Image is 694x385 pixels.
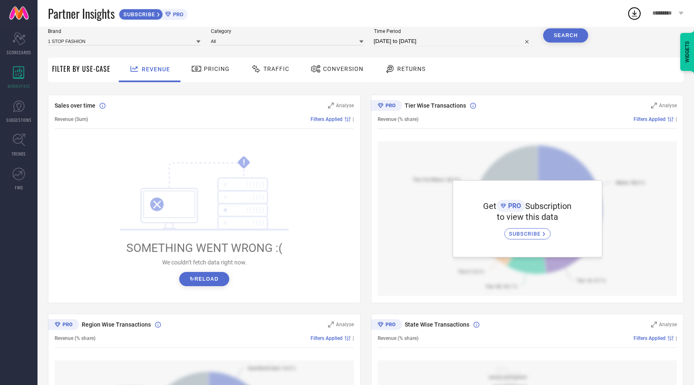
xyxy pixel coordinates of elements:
span: Filters Applied [311,335,343,341]
div: Premium [48,319,79,332]
span: Subscription [525,201,571,211]
tspan: ! [243,158,245,167]
span: Conversion [323,65,363,72]
span: Filters Applied [634,335,666,341]
span: Revenue (% share) [55,335,95,341]
span: Analyse [336,103,354,108]
span: Revenue (% share) [378,116,418,122]
span: | [676,335,677,341]
span: Filter By Use-Case [52,64,110,74]
span: Time Period [374,28,533,34]
span: Revenue (% share) [378,335,418,341]
input: Select time period [374,36,533,46]
div: Premium [371,100,402,113]
a: SUBSCRIBEPRO [119,7,188,20]
span: | [353,335,354,341]
svg: Zoom [328,103,334,108]
span: TRENDS [12,151,26,157]
span: Sales over time [55,102,95,109]
svg: Zoom [651,103,657,108]
span: Filters Applied [311,116,343,122]
span: Category [211,28,363,34]
span: Filters Applied [634,116,666,122]
span: Revenue (Sum) [55,116,88,122]
span: Analyse [336,322,354,327]
svg: Zoom [651,322,657,327]
span: PRO [506,202,521,210]
span: Tier Wise Transactions [405,102,466,109]
div: Open download list [627,6,642,21]
span: to view this data [497,212,558,222]
svg: Zoom [328,322,334,327]
button: Search [543,28,588,43]
div: Premium [371,319,402,332]
span: Pricing [204,65,230,72]
a: SUBSCRIBE [504,222,551,239]
span: SCORECARDS [7,49,31,55]
span: | [353,116,354,122]
span: FWD [15,184,23,191]
span: Revenue [142,66,170,73]
span: Returns [397,65,426,72]
span: SOMETHING WENT WRONG :( [126,241,283,255]
span: SUGGESTIONS [6,117,32,123]
button: ↻Reload [179,272,229,286]
span: SUBSCRIBE [509,231,543,237]
span: Brand [48,28,200,34]
span: Partner Insights [48,5,115,22]
span: Region Wise Transactions [82,321,151,328]
span: WORKSPACE [8,83,30,89]
span: Analyse [659,103,677,108]
span: Traffic [263,65,289,72]
span: SUBSCRIBE [119,11,157,18]
span: PRO [171,11,183,18]
span: | [676,116,677,122]
span: We couldn’t fetch data right now. [162,259,247,266]
span: State Wise Transactions [405,321,469,328]
span: Analyse [659,322,677,327]
span: Get [483,201,496,211]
